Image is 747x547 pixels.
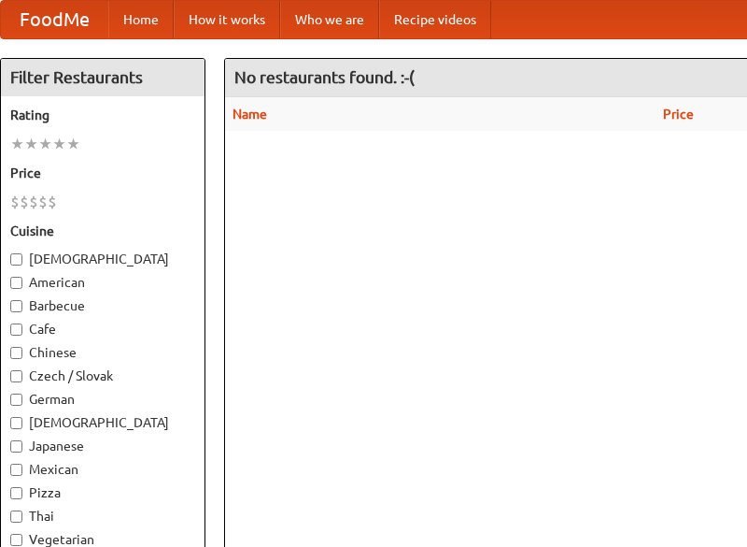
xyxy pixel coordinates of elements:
input: Mexican [10,464,22,476]
label: German [10,390,195,409]
input: German [10,394,22,406]
li: ★ [66,134,80,154]
h5: Cuisine [10,222,195,240]
input: Chinese [10,347,22,359]
label: [DEMOGRAPHIC_DATA] [10,250,195,268]
ng-pluralize: No restaurants found. :-( [234,68,415,86]
label: American [10,273,195,292]
label: Barbecue [10,296,195,315]
input: Barbecue [10,300,22,312]
input: Vegetarian [10,534,22,546]
label: Chinese [10,343,195,362]
li: ★ [24,134,38,154]
li: ★ [52,134,66,154]
input: American [10,277,22,289]
label: Cafe [10,320,195,338]
li: $ [29,192,38,212]
input: Japanese [10,440,22,453]
input: [DEMOGRAPHIC_DATA] [10,253,22,266]
label: [DEMOGRAPHIC_DATA] [10,413,195,432]
input: Czech / Slovak [10,370,22,382]
a: Name [233,107,267,122]
a: Recipe videos [379,1,491,38]
label: Pizza [10,483,195,502]
label: Mexican [10,460,195,479]
h5: Price [10,164,195,182]
a: How it works [174,1,280,38]
input: Cafe [10,324,22,336]
input: Thai [10,511,22,523]
label: Czech / Slovak [10,367,195,385]
h4: Filter Restaurants [1,59,204,96]
label: Thai [10,507,195,525]
a: Price [663,107,694,122]
a: FoodMe [1,1,108,38]
label: Japanese [10,437,195,455]
h5: Rating [10,106,195,124]
li: $ [38,192,48,212]
input: [DEMOGRAPHIC_DATA] [10,417,22,429]
li: $ [20,192,29,212]
a: Who we are [280,1,379,38]
li: $ [10,192,20,212]
li: ★ [10,134,24,154]
li: $ [48,192,57,212]
a: Home [108,1,174,38]
input: Pizza [10,487,22,499]
li: ★ [38,134,52,154]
